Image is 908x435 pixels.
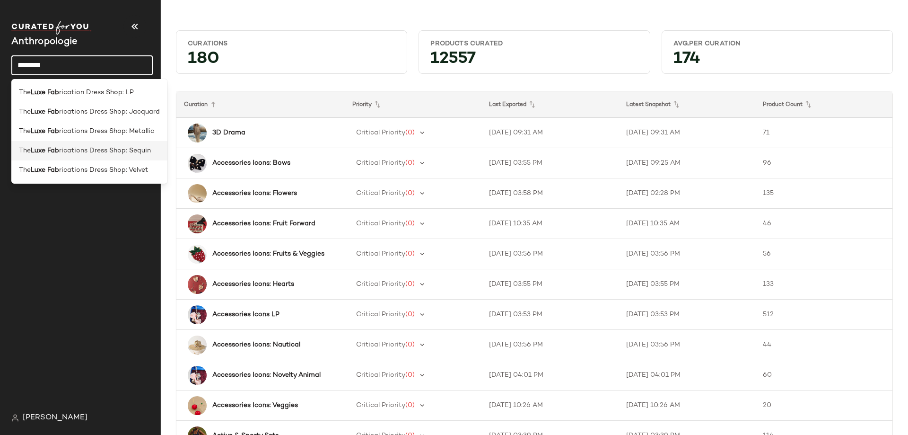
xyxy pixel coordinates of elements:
b: Accessories Icons LP [212,310,279,320]
td: 135 [755,178,892,209]
td: 512 [755,300,892,330]
span: rications Dress Shop: Sequin [59,146,151,156]
img: 104835582_066_b [188,366,207,385]
span: rications Dress Shop: Metallic [59,126,154,136]
th: Curation [176,91,345,118]
td: 71 [755,118,892,148]
span: (0) [405,402,415,409]
td: [DATE] 03:56 PM [481,330,619,360]
td: [DATE] 03:53 PM [619,300,756,330]
span: (0) [405,250,415,257]
td: 56 [755,239,892,269]
img: 104835582_066_b [188,305,207,324]
img: 101112456_012_d10 [188,124,207,142]
span: The [19,107,31,117]
td: [DATE] 02:28 PM [619,178,756,209]
td: 46 [755,209,892,239]
div: 174 [666,52,889,70]
img: 103040366_012_b14 [188,214,207,233]
b: Luxe Fab [31,146,59,156]
th: Product Count [755,91,892,118]
img: 105269385_001_b [188,154,207,173]
span: Critical Priority [356,220,405,227]
td: 133 [755,269,892,300]
div: Curations [188,39,395,48]
img: cfy_white_logo.C9jOOHJF.svg [11,21,92,35]
td: [DATE] 03:55 PM [619,269,756,300]
td: [DATE] 03:58 PM [481,178,619,209]
img: 104969670_262_b [188,245,207,264]
td: [DATE] 10:35 AM [619,209,756,239]
span: [PERSON_NAME] [23,412,87,424]
b: Accessories Icons: Fruit Forward [212,219,315,229]
span: (0) [405,341,415,348]
span: rications Dress Shop: Velvet [59,165,148,175]
span: Critical Priority [356,250,405,257]
td: [DATE] 03:53 PM [481,300,619,330]
td: 96 [755,148,892,178]
b: Accessories Icons: Novelty Animal [212,370,321,380]
span: (0) [405,190,415,197]
img: svg%3e [11,414,19,422]
span: Critical Priority [356,160,405,167]
td: [DATE] 09:31 AM [619,118,756,148]
span: Critical Priority [356,402,405,409]
b: Luxe Fab [31,107,59,117]
td: 60 [755,360,892,391]
b: Accessories Icons: Veggies [212,400,298,410]
b: Luxe Fab [31,126,59,136]
img: 102246196_040_b [188,336,207,355]
div: Avg.per Curation [673,39,881,48]
span: Critical Priority [356,341,405,348]
span: (0) [405,129,415,136]
span: Critical Priority [356,281,405,288]
b: Accessories Icons: Nautical [212,340,300,350]
span: The [19,146,31,156]
span: Critical Priority [356,190,405,197]
span: rications Dress Shop: Jacquard [59,107,160,117]
td: [DATE] 03:56 PM [481,239,619,269]
b: Accessories Icons: Flowers [212,188,297,198]
td: [DATE] 03:56 PM [619,330,756,360]
b: Luxe Fab [31,88,59,98]
td: [DATE] 10:26 AM [481,391,619,421]
img: 104487913_901_a10 [188,275,207,294]
span: (0) [405,160,415,167]
th: Latest Snapshot [619,91,756,118]
img: 91036277_075_b [188,396,207,415]
span: The [19,126,31,136]
span: Critical Priority [356,372,405,379]
div: 12557 [423,52,646,70]
td: [DATE] 04:01 PM [619,360,756,391]
span: (0) [405,311,415,318]
td: [DATE] 10:26 AM [619,391,756,421]
td: 44 [755,330,892,360]
b: Accessories Icons: Bows [212,158,290,168]
span: The [19,88,31,98]
td: [DATE] 09:25 AM [619,148,756,178]
span: (0) [405,281,415,288]
td: [DATE] 04:01 PM [481,360,619,391]
b: Accessories Icons: Fruits & Veggies [212,249,324,259]
td: [DATE] 03:55 PM [481,148,619,178]
th: Last Exported [481,91,619,118]
td: [DATE] 03:55 PM [481,269,619,300]
span: (0) [405,220,415,227]
div: Products Curated [430,39,638,48]
b: Accessories Icons: Hearts [212,279,294,289]
span: Critical Priority [356,129,405,136]
span: rication Dress Shop: LP [59,88,134,98]
div: 180 [180,52,403,70]
td: [DATE] 10:35 AM [481,209,619,239]
span: The [19,165,31,175]
td: [DATE] 09:31 AM [481,118,619,148]
span: Critical Priority [356,311,405,318]
b: Luxe Fab [31,165,59,175]
td: [DATE] 03:56 PM [619,239,756,269]
span: (0) [405,372,415,379]
b: 3D Drama [212,128,245,138]
span: Current Company Name [11,37,78,47]
td: 20 [755,391,892,421]
img: 96084835_011_b [188,184,207,203]
th: Priority [345,91,482,118]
